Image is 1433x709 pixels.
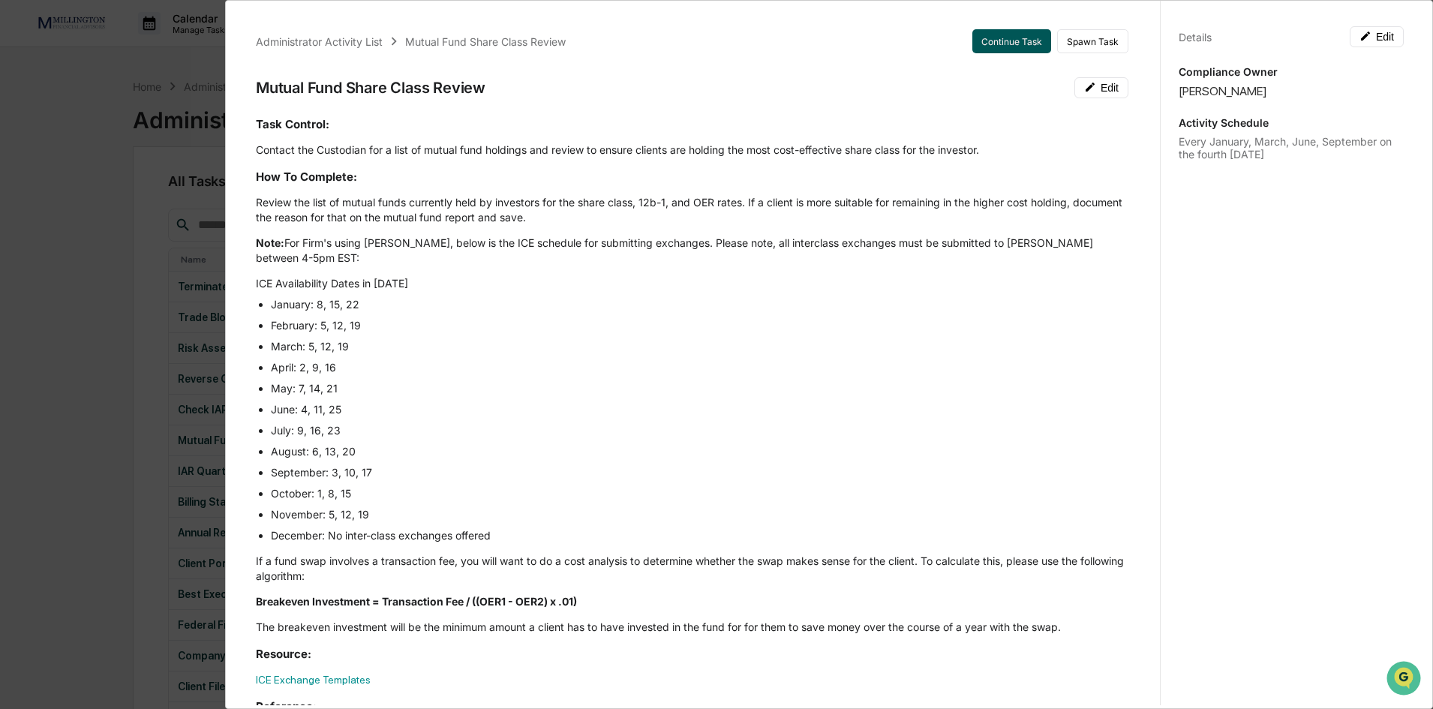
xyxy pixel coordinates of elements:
button: Start new chat [255,119,273,137]
p: How can we help? [15,32,273,56]
a: Powered byPylon [106,254,182,266]
li: August: 6, 13, 20 [271,444,1128,459]
span: Pylon [149,254,182,266]
li: September: 3, 10, 17 [271,465,1128,480]
li: March: 5, 12, 19 [271,339,1128,354]
span: Attestations [124,189,186,204]
a: 🗄️Attestations [103,183,192,210]
p: ICE Availability Dates in [DATE] [256,276,1128,291]
div: Every January, March, June, September on the fourth [DATE] [1179,135,1404,161]
div: 🔎 [15,219,27,231]
strong: Breakeven Investment = Transaction Fee / ((OER1 - OER2) x .01) [256,595,577,608]
strong: How To Complete: [256,170,357,184]
div: 🗄️ [109,191,121,203]
div: Administrator Activity List [256,35,383,48]
div: Mutual Fund Share Class Review [405,35,566,48]
li: October: 1, 8, 15 [271,486,1128,501]
span: Data Lookup [30,218,95,233]
button: Edit [1350,26,1404,47]
div: [PERSON_NAME] [1179,84,1404,98]
button: Continue Task [972,29,1051,53]
li: January: 8, 15, 22 [271,297,1128,312]
p: Contact the Custodian for a list of mutual fund holdings and review to ensure clients are holding... [256,143,1128,158]
li: November: 5, 12, 19 [271,507,1128,522]
div: Mutual Fund Share Class Review [256,79,485,97]
p: Review the list of mutual funds currently held by investors for the share class, 12b-1, and OER r... [256,195,1128,225]
li: June: 4, 11, 25 [271,402,1128,417]
div: Details [1179,31,1212,44]
div: Start new chat [51,115,246,130]
strong: Task Control: [256,117,329,131]
li: April: 2, 9, 16 [271,360,1128,375]
div: We're available if you need us! [51,130,190,142]
button: Edit [1074,77,1128,98]
p: The breakeven investment will be the minimum amount a client has to have invested in the fund for... [256,620,1128,635]
span: Preclearance [30,189,97,204]
img: 1746055101610-c473b297-6a78-478c-a979-82029cc54cd1 [15,115,42,142]
button: Spawn Task [1057,29,1128,53]
p: If a fund swap involves a transaction fee, you will want to do a cost analysis to determine wheth... [256,554,1128,584]
p: Compliance Owner [1179,65,1404,78]
p: Activity Schedule [1179,116,1404,129]
strong: Resource: [256,647,311,661]
a: 🔎Data Lookup [9,212,101,239]
div: 🖐️ [15,191,27,203]
a: ICE Exchange Templates [256,674,371,686]
strong: Note: [256,236,284,249]
p: For Firm's using [PERSON_NAME], below is the ICE schedule for submitting exchanges. Please note, ... [256,236,1128,266]
li: July: 9, 16, 23 [271,423,1128,438]
li: February: 5, 12, 19 [271,318,1128,333]
li: December: No inter-class exchanges offered [271,528,1128,543]
li: May: 7, 14, 21 [271,381,1128,396]
iframe: Open customer support [1385,659,1425,700]
a: 🖐️Preclearance [9,183,103,210]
